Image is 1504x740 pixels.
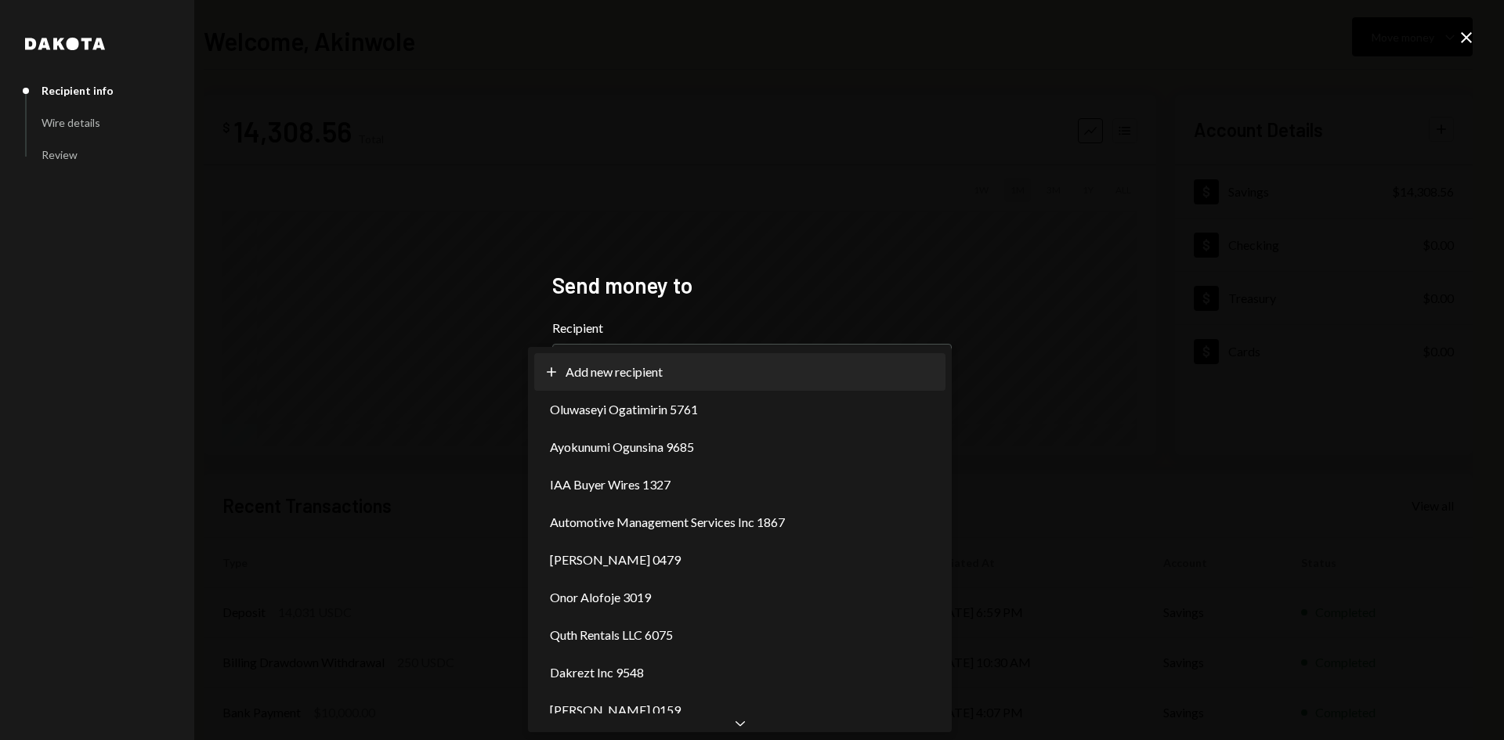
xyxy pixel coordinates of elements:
[566,363,663,381] span: Add new recipient
[552,319,952,338] label: Recipient
[550,626,673,644] span: Quth Rentals LLC 6075
[552,344,952,388] button: Recipient
[550,701,681,720] span: [PERSON_NAME] 0159
[42,116,100,129] div: Wire details
[550,588,651,607] span: Onor Alofoje 3019
[42,148,78,161] div: Review
[550,513,785,532] span: Automotive Management Services Inc 1867
[550,400,698,419] span: Oluwaseyi Ogatimirin 5761
[550,475,671,494] span: IAA Buyer Wires 1327
[550,663,644,682] span: Dakrezt Inc 9548
[42,84,114,97] div: Recipient info
[550,550,681,569] span: [PERSON_NAME] 0479
[550,438,694,457] span: Ayokunumi Ogunsina 9685
[552,270,952,301] h2: Send money to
